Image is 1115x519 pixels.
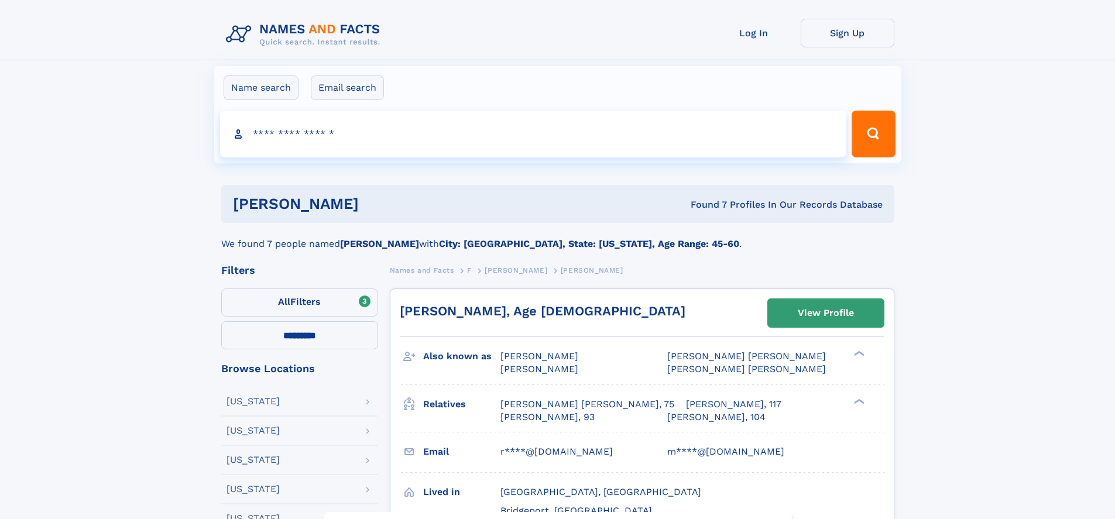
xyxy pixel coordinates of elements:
[561,266,623,274] span: [PERSON_NAME]
[390,263,454,277] a: Names and Facts
[798,300,854,326] div: View Profile
[851,350,865,358] div: ❯
[227,426,280,435] div: [US_STATE]
[221,223,894,251] div: We found 7 people named with .
[221,288,378,317] label: Filters
[224,75,299,100] label: Name search
[423,394,500,414] h3: Relatives
[500,350,578,362] span: [PERSON_NAME]
[467,263,472,277] a: F
[500,505,652,516] span: Bridgeport, [GEOGRAPHIC_DATA]
[667,411,766,424] a: [PERSON_NAME], 104
[311,75,384,100] label: Email search
[500,411,595,424] a: [PERSON_NAME], 93
[500,398,674,411] a: [PERSON_NAME] [PERSON_NAME], 75
[400,304,685,318] a: [PERSON_NAME], Age [DEMOGRAPHIC_DATA]
[423,346,500,366] h3: Also known as
[227,484,280,494] div: [US_STATE]
[340,238,419,249] b: [PERSON_NAME]
[278,296,290,307] span: All
[851,397,865,405] div: ❯
[524,198,883,211] div: Found 7 Profiles In Our Records Database
[227,455,280,465] div: [US_STATE]
[801,19,894,47] a: Sign Up
[439,238,739,249] b: City: [GEOGRAPHIC_DATA], State: [US_STATE], Age Range: 45-60
[500,363,578,374] span: [PERSON_NAME]
[500,486,701,497] span: [GEOGRAPHIC_DATA], [GEOGRAPHIC_DATA]
[233,197,525,211] h1: [PERSON_NAME]
[423,442,500,462] h3: Email
[423,482,500,502] h3: Lived in
[485,266,547,274] span: [PERSON_NAME]
[707,19,801,47] a: Log In
[667,363,826,374] span: [PERSON_NAME] [PERSON_NAME]
[221,363,378,374] div: Browse Locations
[467,266,472,274] span: F
[221,19,390,50] img: Logo Names and Facts
[221,265,378,276] div: Filters
[227,397,280,406] div: [US_STATE]
[768,299,884,327] a: View Profile
[485,263,547,277] a: [PERSON_NAME]
[220,111,847,157] input: search input
[686,398,781,411] a: [PERSON_NAME], 117
[667,350,826,362] span: [PERSON_NAME] [PERSON_NAME]
[852,111,895,157] button: Search Button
